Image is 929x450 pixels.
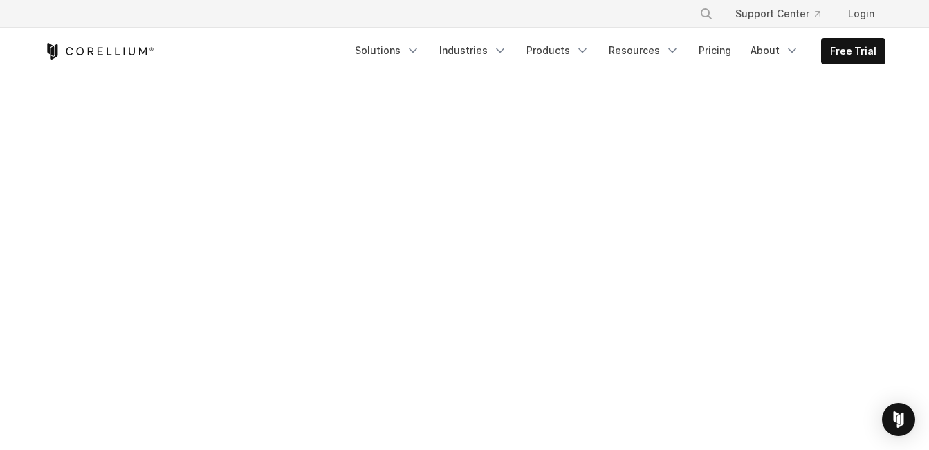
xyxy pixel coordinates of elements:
a: Solutions [347,38,428,63]
div: Navigation Menu [347,38,885,64]
a: Free Trial [822,39,885,64]
a: Pricing [690,38,739,63]
button: Search [694,1,719,26]
div: Navigation Menu [683,1,885,26]
div: Open Intercom Messenger [882,403,915,436]
a: Login [837,1,885,26]
a: Resources [600,38,688,63]
a: Industries [431,38,515,63]
a: About [742,38,807,63]
a: Corellium Home [44,43,154,60]
a: Support Center [724,1,831,26]
a: Products [518,38,598,63]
